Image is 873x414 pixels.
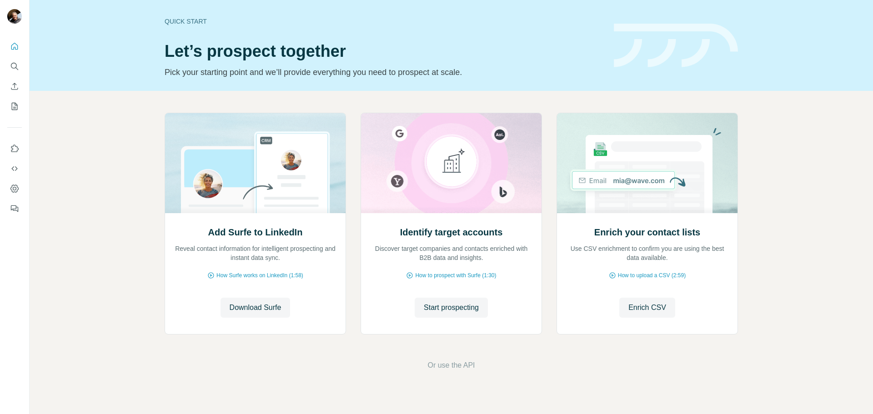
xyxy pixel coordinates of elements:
[165,113,346,213] img: Add Surfe to LinkedIn
[619,298,675,318] button: Enrich CSV
[427,360,475,371] button: Or use the API
[7,78,22,95] button: Enrich CSV
[230,302,281,313] span: Download Surfe
[7,180,22,197] button: Dashboard
[174,244,336,262] p: Reveal contact information for intelligent prospecting and instant data sync.
[7,98,22,115] button: My lists
[400,226,503,239] h2: Identify target accounts
[628,302,666,313] span: Enrich CSV
[7,9,22,24] img: Avatar
[165,42,603,60] h1: Let’s prospect together
[7,140,22,157] button: Use Surfe on LinkedIn
[370,244,532,262] p: Discover target companies and contacts enriched with B2B data and insights.
[594,226,700,239] h2: Enrich your contact lists
[361,113,542,213] img: Identify target accounts
[208,226,303,239] h2: Add Surfe to LinkedIn
[614,24,738,68] img: banner
[7,200,22,217] button: Feedback
[557,113,738,213] img: Enrich your contact lists
[165,17,603,26] div: Quick start
[566,244,728,262] p: Use CSV enrichment to confirm you are using the best data available.
[7,58,22,75] button: Search
[7,160,22,177] button: Use Surfe API
[221,298,291,318] button: Download Surfe
[165,66,603,79] p: Pick your starting point and we’ll provide everything you need to prospect at scale.
[7,38,22,55] button: Quick start
[415,298,488,318] button: Start prospecting
[216,271,303,279] span: How Surfe works on LinkedIn (1:58)
[424,302,479,313] span: Start prospecting
[618,271,686,279] span: How to upload a CSV (2:59)
[415,271,496,279] span: How to prospect with Surfe (1:30)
